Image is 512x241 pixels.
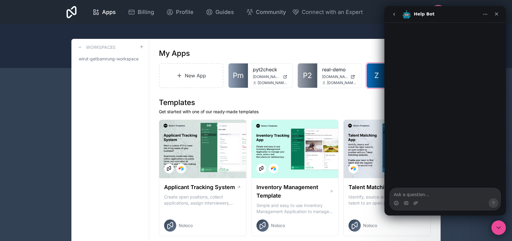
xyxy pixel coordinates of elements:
[256,183,329,200] h1: Inventory Management Template
[138,8,154,16] span: Billing
[161,5,198,19] a: Profile
[351,166,356,171] img: Airtable Logo
[292,8,363,16] button: Connect with an Expert
[233,71,244,80] span: Pm
[79,56,139,62] span: wirut-getbamrung-workspace
[86,44,115,50] h3: Workspaces
[363,222,377,229] span: Noloco
[176,8,194,16] span: Profile
[123,5,159,19] a: Billing
[491,220,506,235] iframe: Intercom live chat
[102,8,116,16] span: Apps
[322,66,357,73] a: real-demo
[302,8,363,16] span: Connect with an Expert
[159,98,431,107] h1: Templates
[88,5,121,19] a: Apps
[253,66,287,73] a: pyt2check
[229,63,248,88] a: Pm
[241,5,291,19] a: Community
[179,166,184,171] img: Airtable Logo
[327,80,357,85] span: [DOMAIN_NAME][EMAIL_ADDRESS][DOMAIN_NAME]
[322,74,357,79] a: [DOMAIN_NAME]
[76,53,144,64] a: wirut-getbamrung-workspace
[164,183,235,192] h1: Applicant Tracking System
[271,222,285,229] span: Noloco
[164,194,241,206] p: Create open positions, collect applications, assign interviewers, centralise candidate feedback a...
[201,5,239,19] a: Guides
[179,222,193,229] span: Noloco
[298,63,317,88] a: P2
[253,74,287,79] a: [DOMAIN_NAME]
[303,71,312,80] span: P2
[384,6,506,216] iframe: Intercom live chat
[256,202,334,215] p: Simple and easy to use Inventory Management Application to manage your stock, orders and Manufact...
[349,183,417,192] h1: Talent Matching Template
[349,194,426,206] p: Identify, source and match the right talent to an open project or position with our Talent Matchi...
[258,80,287,85] span: [DOMAIN_NAME][EMAIL_ADDRESS][DOMAIN_NAME]
[159,63,223,88] a: New App
[215,8,234,16] span: Guides
[367,63,386,88] a: Z
[76,44,115,51] a: Workspaces
[256,8,286,16] span: Community
[322,74,348,79] span: [DOMAIN_NAME]
[271,166,276,171] img: Airtable Logo
[159,49,190,58] h1: My Apps
[374,71,379,80] span: Z
[159,109,431,115] p: Get started with one of our ready-made templates
[253,74,280,79] span: [DOMAIN_NAME]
